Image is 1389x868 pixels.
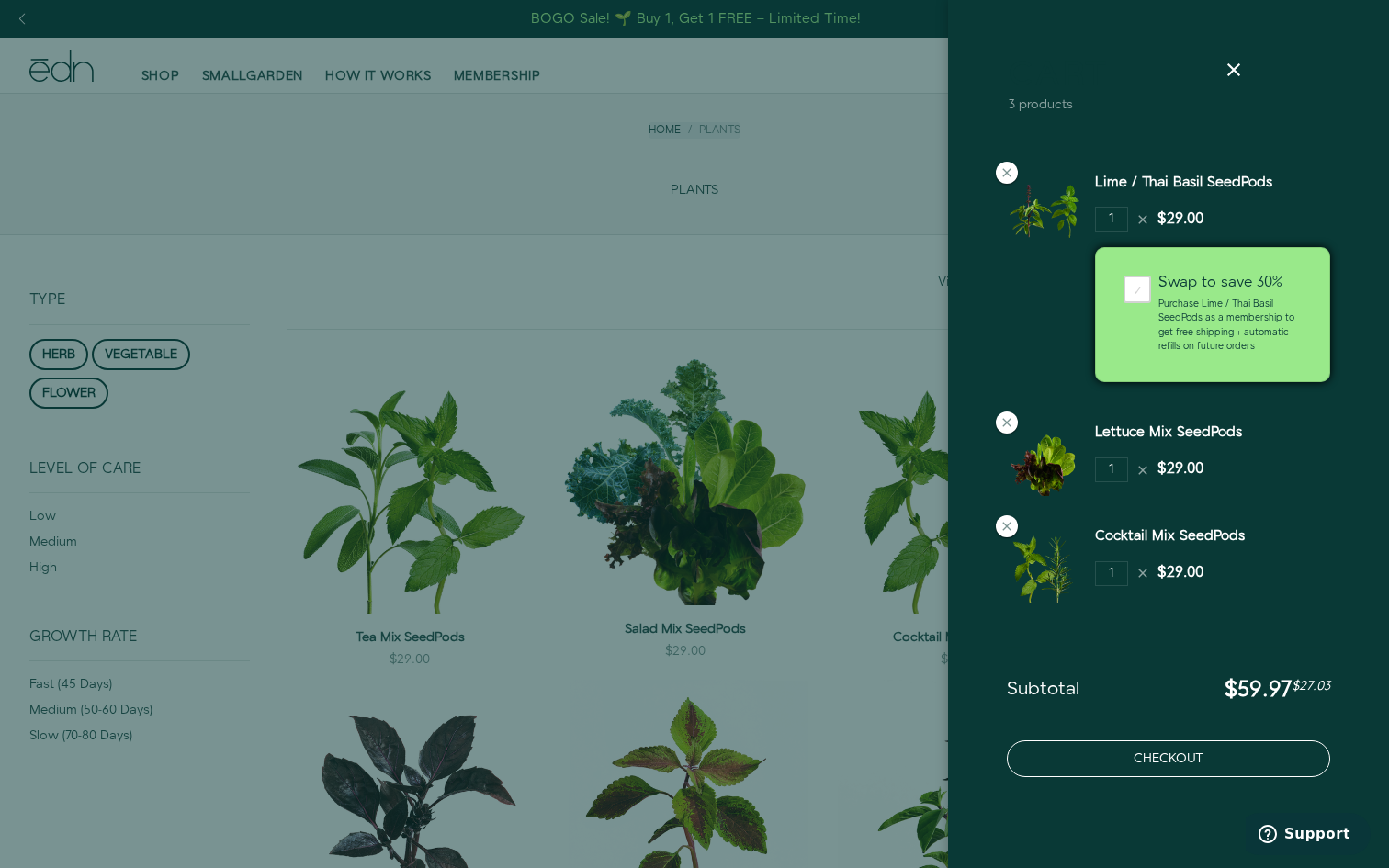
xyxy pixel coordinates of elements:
a: Cart [1009,59,1110,92]
img: Lime / Thai Basil SeedPods [1007,173,1080,246]
span: products [1019,96,1073,114]
span: $59.97 [1225,674,1292,705]
div: $29.00 [1157,209,1203,231]
div: $29.00 [1157,459,1203,480]
iframe: Opens a widget where you can find more information [1246,813,1371,859]
span: Subtotal [1007,679,1079,701]
a: Cocktail Mix SeedPods [1095,526,1245,546]
button: Checkout [1007,740,1330,777]
img: Cocktail Mix SeedPods [1007,526,1080,603]
img: Lettuce Mix SeedPods [1007,423,1080,496]
div: $29.00 [1157,563,1203,584]
a: Lettuce Mix SeedPods [1095,423,1242,442]
div: ✓ [1124,276,1151,303]
span: 3 [1009,96,1015,114]
p: Purchase Lime / Thai Basil SeedPods as a membership to get free shipping + automatic refills on f... [1158,298,1302,354]
a: Lime / Thai Basil SeedPods [1095,173,1272,192]
div: Swap to save 30% [1158,276,1302,290]
span: $27.03 [1292,677,1330,695]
